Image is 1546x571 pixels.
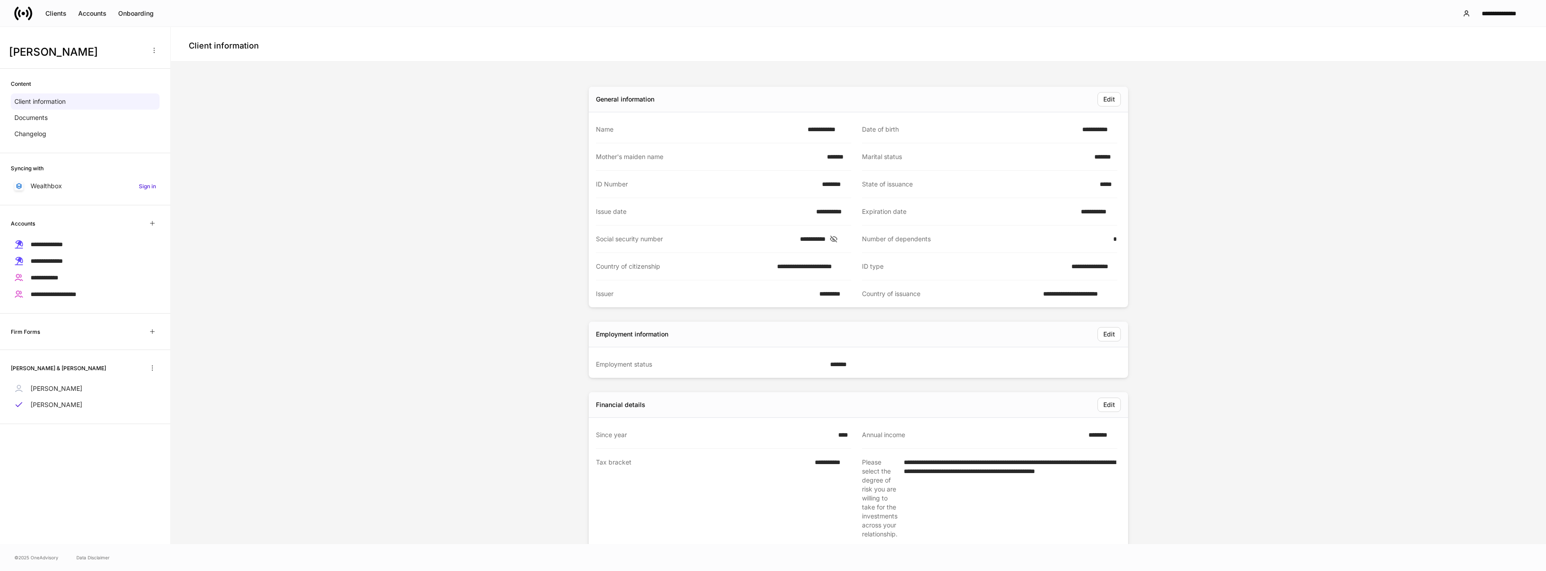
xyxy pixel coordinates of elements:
button: Edit [1097,398,1121,412]
h6: Accounts [11,219,35,228]
div: Expiration date [862,207,1075,216]
a: Data Disclaimer [76,554,110,561]
div: Marital status [862,152,1089,161]
div: Country of issuance [862,289,1038,298]
span: © 2025 OneAdvisory [14,554,58,561]
div: Onboarding [118,9,154,18]
div: Issuer [596,289,814,298]
a: [PERSON_NAME] [11,397,160,413]
div: Tax bracket [596,458,809,538]
a: Client information [11,93,160,110]
div: Edit [1103,95,1115,104]
p: Wealthbox [31,181,62,190]
h6: Content [11,80,31,88]
p: Client information [14,97,66,106]
div: Name [596,125,802,134]
div: General information [596,95,654,104]
h3: [PERSON_NAME] [9,45,143,59]
div: Annual income [862,430,1083,439]
button: Accounts [72,6,112,21]
div: Edit [1103,400,1115,409]
button: Edit [1097,327,1121,341]
div: Accounts [78,9,107,18]
div: Mother's maiden name [596,152,822,161]
button: Onboarding [112,6,160,21]
div: Country of citizenship [596,262,772,271]
div: Clients [45,9,67,18]
h6: [PERSON_NAME] & [PERSON_NAME] [11,364,106,372]
p: Documents [14,113,48,122]
a: Documents [11,110,160,126]
a: WealthboxSign in [11,178,160,194]
div: Edit [1103,330,1115,339]
div: ID Number [596,180,817,189]
div: Please select the degree of risk you are willing to take for the investments across your relation... [862,458,898,539]
div: State of issuance [862,180,1094,189]
div: Since year [596,430,833,439]
h6: Syncing with [11,164,44,173]
div: Financial details [596,400,645,409]
p: [PERSON_NAME] [31,400,82,409]
p: [PERSON_NAME] [31,384,82,393]
a: Changelog [11,126,160,142]
div: Issue date [596,207,811,216]
button: Clients [40,6,72,21]
h6: Firm Forms [11,328,40,336]
h4: Client information [189,40,259,51]
div: Number of dependents [862,235,1108,243]
p: Changelog [14,129,46,138]
h6: Sign in [139,182,156,190]
div: Employment status [596,360,825,369]
div: Date of birth [862,125,1077,134]
div: Employment information [596,330,668,339]
div: Social security number [596,235,795,243]
button: Edit [1097,92,1121,106]
a: [PERSON_NAME] [11,381,160,397]
div: ID type [862,262,1066,271]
